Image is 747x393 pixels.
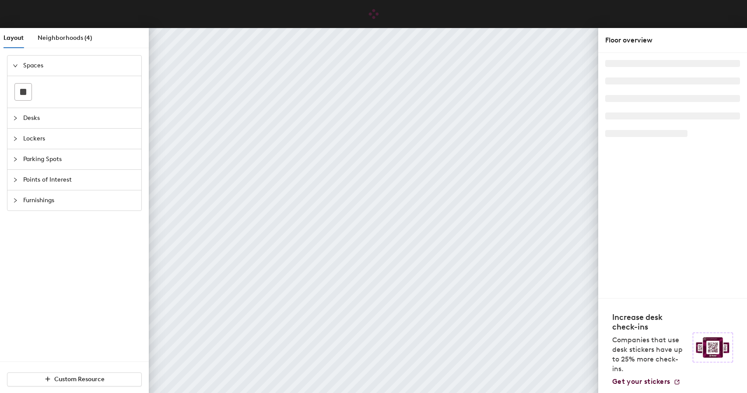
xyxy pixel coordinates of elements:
[23,190,136,211] span: Furnishings
[4,34,24,42] span: Layout
[612,377,670,386] span: Get your stickers
[693,333,733,362] img: Sticker logo
[23,170,136,190] span: Points of Interest
[605,35,740,46] div: Floor overview
[54,375,105,383] span: Custom Resource
[23,149,136,169] span: Parking Spots
[7,372,142,386] button: Custom Resource
[38,34,92,42] span: Neighborhoods (4)
[13,198,18,203] span: collapsed
[13,136,18,141] span: collapsed
[612,335,687,374] p: Companies that use desk stickers have up to 25% more check-ins.
[23,129,136,149] span: Lockers
[13,116,18,121] span: collapsed
[23,108,136,128] span: Desks
[13,177,18,182] span: collapsed
[612,312,687,332] h4: Increase desk check-ins
[23,56,136,76] span: Spaces
[13,63,18,68] span: expanded
[13,157,18,162] span: collapsed
[612,377,680,386] a: Get your stickers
